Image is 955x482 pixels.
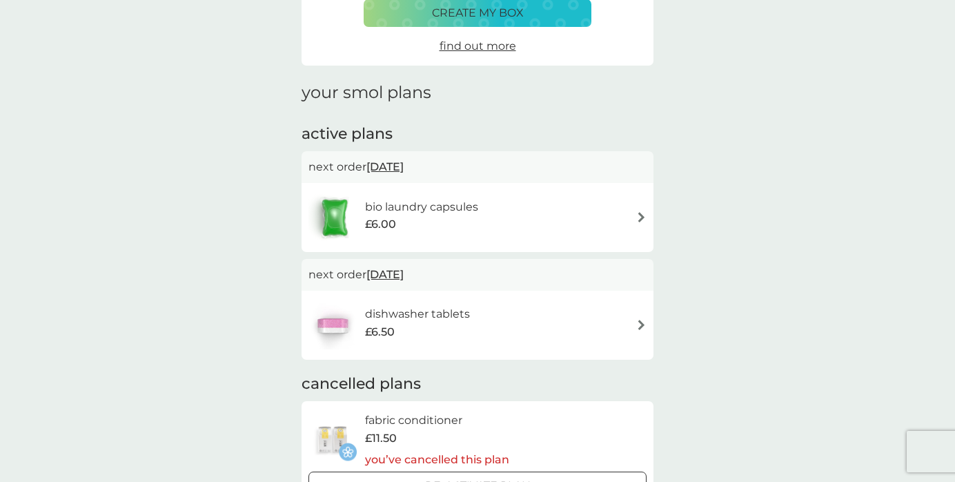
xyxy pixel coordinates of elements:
[440,37,516,55] a: find out more
[302,124,653,145] h2: active plans
[308,193,361,242] img: bio laundry capsules
[308,301,357,349] img: dishwasher tablets
[366,153,404,180] span: [DATE]
[302,374,653,395] h2: cancelled plans
[365,430,397,447] span: £11.50
[366,261,404,288] span: [DATE]
[432,4,524,22] p: create my box
[365,323,395,341] span: £6.50
[636,320,647,330] img: arrow right
[440,39,516,52] span: find out more
[365,412,509,430] h6: fabric conditioner
[365,198,478,216] h6: bio laundry capsules
[308,416,357,464] img: fabric conditioner
[365,305,470,323] h6: dishwasher tablets
[365,451,509,469] p: you’ve cancelled this plan
[636,212,647,222] img: arrow right
[308,266,647,284] p: next order
[365,215,396,233] span: £6.00
[308,158,647,176] p: next order
[302,83,653,103] h1: your smol plans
